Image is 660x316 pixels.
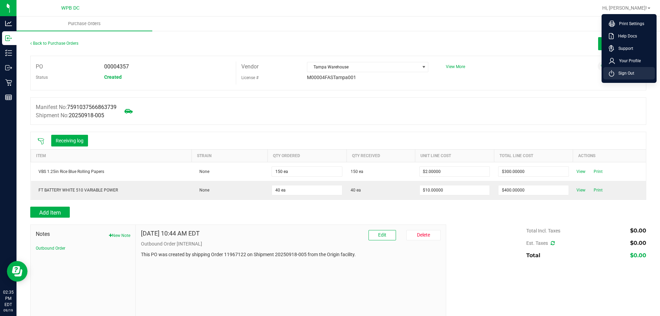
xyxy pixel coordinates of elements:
[526,240,555,246] span: Est. Taxes
[5,79,12,86] inline-svg: Retail
[109,232,130,239] button: New Note
[104,74,122,80] span: Created
[3,308,13,313] p: 09/19
[196,169,209,174] span: None
[498,167,569,176] input: $0.00000
[5,64,12,71] inline-svg: Outbound
[5,35,12,42] inline-svg: Inbound
[30,41,78,46] a: Back to Purchase Orders
[602,5,647,11] span: Hi, [PERSON_NAME]!
[351,168,363,175] span: 150 ea
[36,111,104,120] label: Shipment No:
[368,230,396,240] button: Edit
[5,50,12,56] inline-svg: Inventory
[37,138,44,145] span: Scan packages to receive
[307,75,356,80] span: M00004FASTampa001
[51,135,88,146] button: Receiving log
[498,185,569,195] input: $0.00000
[603,67,655,79] li: Sign Out
[122,104,135,118] span: Mark as not Arrived
[192,149,268,162] th: Strain
[36,62,43,72] label: PO
[598,37,646,50] button: Done Editing
[307,62,419,72] span: Tampa Warehouse
[615,57,641,64] span: Your Profile
[36,72,48,83] label: Status
[7,261,27,282] iframe: Resource center
[241,62,258,72] label: Vendor
[378,232,386,238] span: Edit
[614,33,637,40] span: Help Docs
[614,70,634,77] span: Sign Out
[61,5,79,11] span: WPB DC
[526,252,540,259] span: Total
[67,104,117,110] span: 7591037566863739
[420,167,490,176] input: $0.00000
[16,17,152,31] a: Purchase Orders
[196,188,209,193] span: None
[31,149,192,162] th: Item
[141,230,200,237] h4: [DATE] 10:44 AM EDT
[5,94,12,101] inline-svg: Reports
[36,230,130,238] span: Notes
[35,187,188,193] div: FT BATTERY WHITE 510 VARIABLE POWER
[69,112,104,119] span: 20250918-005
[574,186,588,194] span: View
[36,245,65,251] button: Outbound Order
[59,21,110,27] span: Purchase Orders
[630,252,646,259] span: $0.00
[415,149,494,162] th: Unit Line Cost
[574,167,588,176] span: View
[494,149,573,162] th: Total Line Cost
[141,240,441,248] p: Outbound Order [INTERNAL]
[609,33,652,40] a: Help Docs
[526,228,560,233] span: Total Incl. Taxes
[5,20,12,27] inline-svg: Analytics
[35,168,188,175] div: VBS 1.25in Rice Blue Rolling Papers
[446,64,465,69] a: View More
[104,63,129,70] span: 00004357
[36,103,117,111] label: Manifest No:
[272,167,342,176] input: 0 ea
[241,73,258,83] label: License #
[351,187,361,193] span: 40 ea
[630,240,646,246] span: $0.00
[614,45,633,52] span: Support
[573,149,646,162] th: Actions
[406,230,441,240] button: Delete
[267,149,346,162] th: Qty Ordered
[272,185,342,195] input: 0 ea
[609,45,652,52] a: Support
[30,207,70,218] button: Add Item
[591,167,605,176] span: Print
[141,251,441,258] p: This PO was created by shipping Order 11967122 on Shipment 20250918-005 from the Origin facility.
[39,209,61,216] span: Add Item
[420,185,490,195] input: $0.00000
[630,227,646,234] span: $0.00
[3,289,13,308] p: 02:35 PM EDT
[615,20,644,27] span: Print Settings
[346,149,415,162] th: Qty Received
[417,232,430,238] span: Delete
[591,186,605,194] span: Print
[598,62,607,71] span: Attach a document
